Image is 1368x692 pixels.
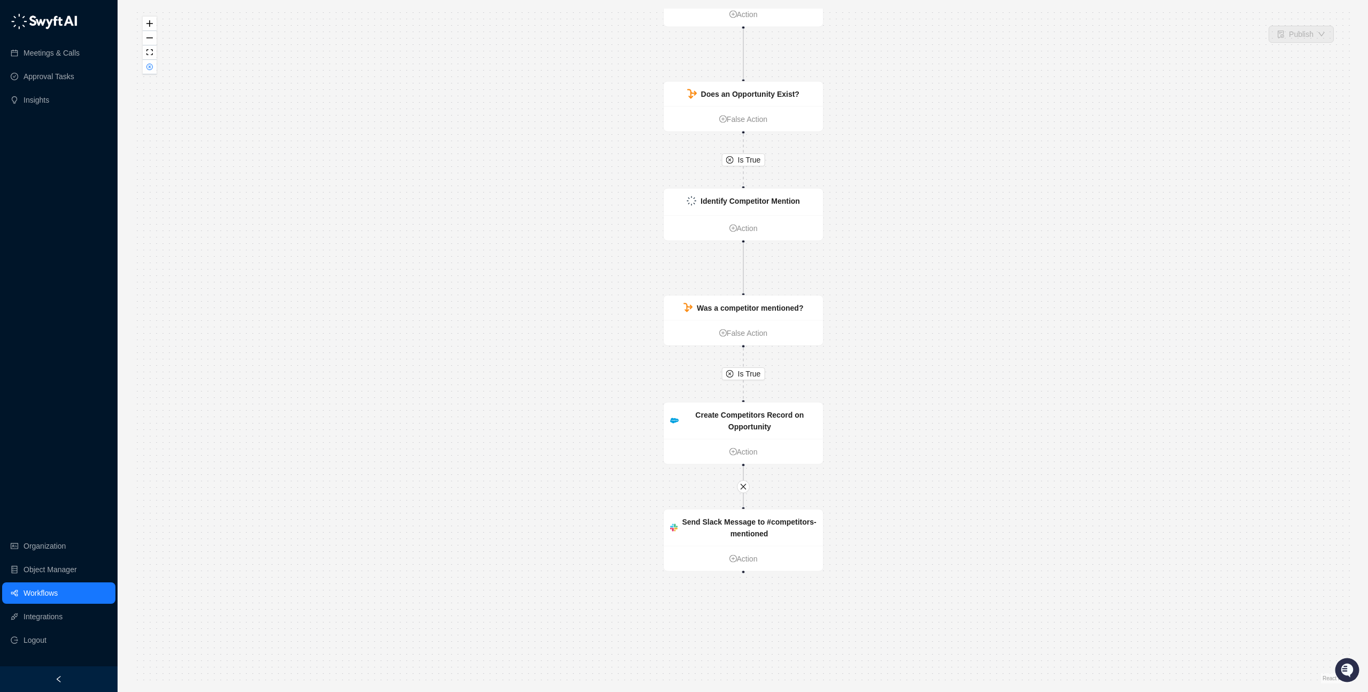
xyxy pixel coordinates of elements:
a: Organization [24,535,66,557]
button: zoom out [143,31,157,45]
a: Powered byPylon [75,175,129,184]
span: left [55,675,63,683]
img: Swyft AI [11,11,32,32]
img: logo-05li4sbe.png [11,13,77,29]
a: Workflows [24,582,58,604]
span: close-circle [146,64,153,70]
button: zoom in [143,17,157,31]
span: Logout [24,629,46,651]
div: Was a competitor mentioned?plus-circleFalse Action [663,295,823,346]
span: close-circle [726,370,734,378]
img: 5124521997842_fc6d7dfcefe973c2e489_88.png [11,97,30,116]
p: Welcome 👋 [11,43,195,60]
img: logo-small-inverted-DW8HDUn_.png [687,196,696,206]
strong: Does an Opportunity Exist? [701,90,799,98]
img: salesforce-ChMvK6Xa.png [670,418,679,424]
span: plus-circle [729,448,737,455]
span: plus-circle [729,555,737,562]
a: Approval Tasks [24,66,74,87]
h2: How can we help? [11,60,195,77]
a: 📚Docs [6,145,44,165]
a: Insights [24,89,49,111]
span: logout [11,636,18,644]
a: Integrations [24,606,63,627]
div: Create Competitors Record on Opportunityplus-circleAction [663,402,823,465]
button: close-circle [143,60,157,74]
div: 📚 [11,151,19,159]
span: plus-circle [729,10,737,18]
span: Docs [21,150,40,160]
div: Start new chat [36,97,175,107]
span: Is True [738,368,761,380]
button: Start new chat [182,100,195,113]
a: React Flow attribution [1323,675,1349,681]
strong: Create Competitors Record on Opportunity [695,411,804,431]
button: Is True [722,153,765,166]
button: Publish [1269,26,1334,43]
span: plus-circle [719,329,727,336]
span: Is True [738,154,761,166]
a: Action [664,553,823,565]
a: Action [664,446,823,458]
span: plus-circle [719,115,727,122]
div: Does an Opportunity Exist?plus-circleFalse Action [663,81,823,132]
button: Is True [722,367,765,380]
a: Object Manager [24,559,77,580]
img: slack-Cn3INd-T.png [670,524,678,531]
div: 📶 [48,151,57,159]
span: Status [59,150,82,160]
div: Identify Competitor Mentionplus-circleAction [663,188,823,241]
span: plus-circle [729,224,737,232]
strong: Send Slack Message to #competitors-mentioned [682,518,816,538]
a: Meetings & Calls [24,42,80,64]
a: Action [664,222,823,234]
a: False Action [664,327,823,339]
iframe: Open customer support [1334,657,1363,686]
strong: Identify Competitor Mention [701,197,800,205]
button: fit view [143,45,157,60]
span: close [740,483,747,490]
a: Action [664,8,823,20]
strong: Was a competitor mentioned? [697,304,803,312]
div: We're offline, we'll be back soon [36,107,139,116]
a: 📶Status [44,145,87,165]
a: False Action [664,113,823,125]
span: Pylon [106,176,129,184]
div: Send Slack Message to #competitors-mentionedplus-circleAction [663,509,823,572]
span: close-circle [726,156,734,164]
